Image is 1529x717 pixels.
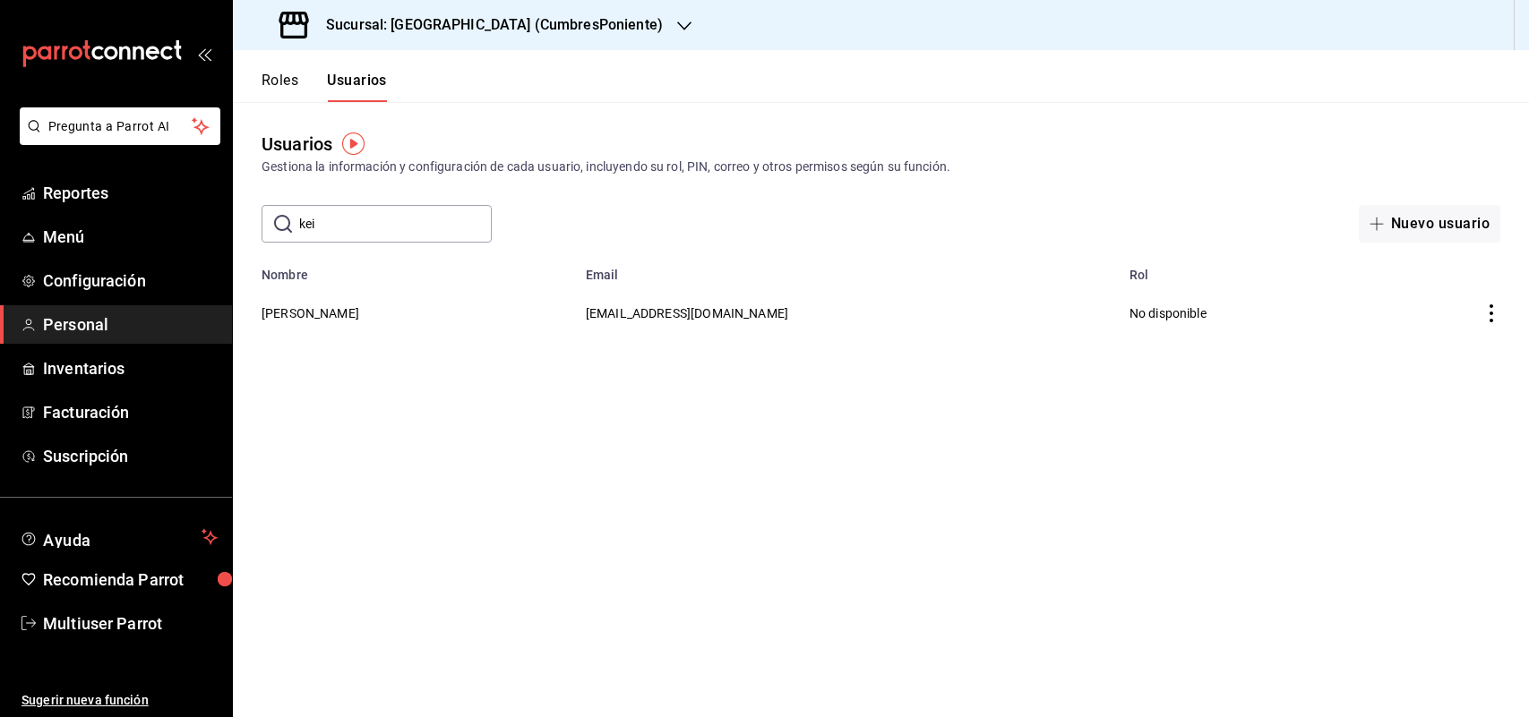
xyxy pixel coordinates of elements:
[43,269,218,293] span: Configuración
[233,257,1529,344] table: employeesTable
[262,131,332,158] div: Usuarios
[299,206,492,242] input: Buscar usuario
[43,312,218,337] span: Personal
[43,356,218,380] span: Inventarios
[43,400,218,424] span: Facturación
[262,304,359,322] button: [PERSON_NAME]
[48,117,193,136] span: Pregunta a Parrot AI
[262,158,1500,176] div: Gestiona la información y configuración de cada usuario, incluyendo su rol, PIN, correo y otros p...
[43,526,194,548] span: Ayuda
[43,181,218,205] span: Reportes
[575,257,1119,282] th: Email
[21,691,218,710] span: Sugerir nueva función
[1119,257,1371,282] th: Rol
[1119,282,1371,344] td: No disponible
[1482,304,1500,322] button: actions
[586,306,788,320] span: [EMAIL_ADDRESS][DOMAIN_NAME]
[43,568,218,592] span: Recomienda Parrot
[197,47,211,61] button: open_drawer_menu
[1359,205,1500,243] button: Nuevo usuario
[312,14,663,36] h3: Sucursal: [GEOGRAPHIC_DATA] (CumbresPoniente)
[233,257,575,282] th: Nombre
[43,225,218,249] span: Menú
[13,130,220,149] a: Pregunta a Parrot AI
[342,132,365,155] img: Tooltip marker
[262,72,387,102] div: navigation tabs
[20,107,220,145] button: Pregunta a Parrot AI
[43,444,218,468] span: Suscripción
[327,72,387,102] button: Usuarios
[43,611,218,636] span: Multiuser Parrot
[262,72,298,102] button: Roles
